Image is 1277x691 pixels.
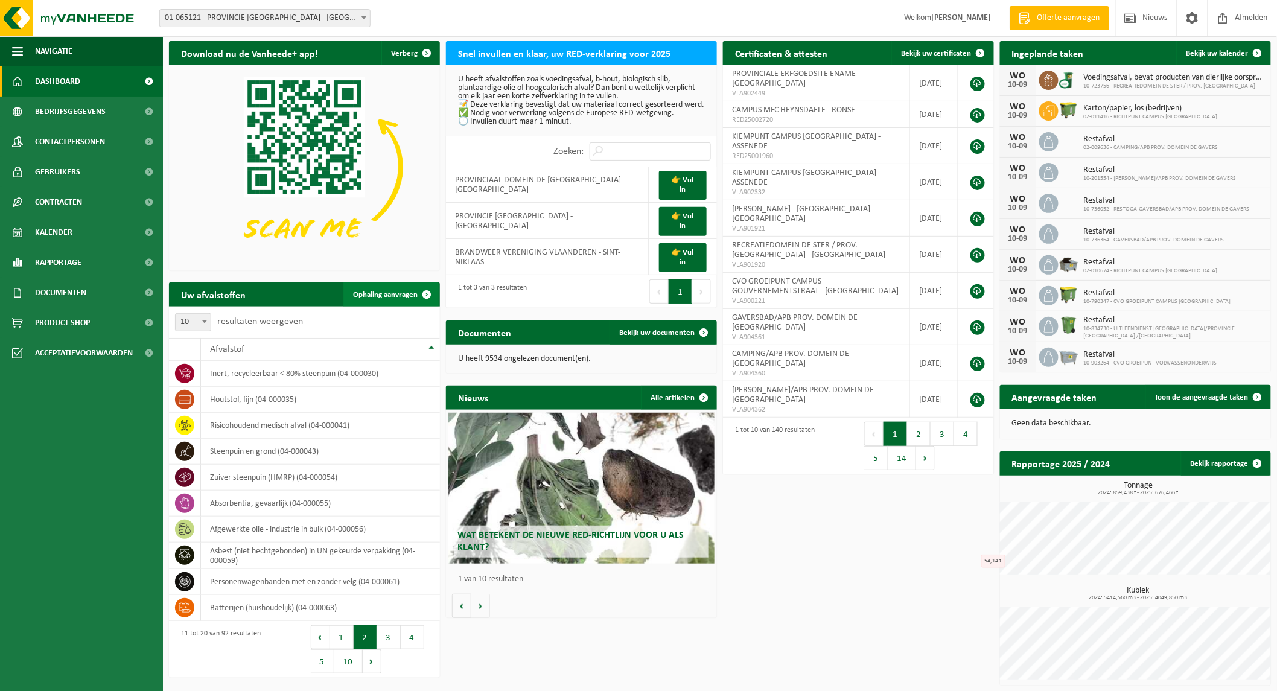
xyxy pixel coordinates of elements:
button: 3 [931,422,954,446]
span: VLA904361 [732,333,900,342]
span: Voedingsafval, bevat producten van dierlijke oorsprong, onverpakt, categorie 3 [1084,73,1265,83]
span: VLA901920 [732,260,900,270]
span: Contactpersonen [35,127,105,157]
td: PROVINCIAAL DOMEIN DE [GEOGRAPHIC_DATA] - [GEOGRAPHIC_DATA] [446,167,649,203]
span: CAMPUS MFC HEYNSDAELE - RONSE [732,106,855,115]
button: 1 [884,422,907,446]
button: 2 [907,422,931,446]
td: [DATE] [910,101,958,128]
td: steenpuin en grond (04-000043) [201,439,440,465]
h2: Certificaten & attesten [723,41,839,65]
td: [DATE] [910,65,958,101]
span: Bekijk uw certificaten [901,49,972,57]
a: Bekijk uw certificaten [891,41,993,65]
div: 10-09 [1006,235,1030,243]
div: 10-09 [1006,142,1030,151]
img: WB-2500-GAL-GY-01 [1059,346,1079,366]
span: 02-011416 - RICHTPUNT CAMPUS [GEOGRAPHIC_DATA] [1084,113,1218,121]
span: CVO GROEIPUNT CAMPUS GOUVERNEMENTSTRAAT - [GEOGRAPHIC_DATA] [732,277,899,296]
img: WB-0140-CU [1059,69,1079,89]
div: WO [1006,317,1030,327]
button: 3 [377,625,401,649]
span: Contracten [35,187,82,217]
span: Rapportage [35,247,81,278]
div: 11 tot 20 van 92 resultaten [175,624,261,675]
td: PROVINCIE [GEOGRAPHIC_DATA] - [GEOGRAPHIC_DATA] [446,203,649,239]
span: [PERSON_NAME]/APB PROV. DOMEIN DE [GEOGRAPHIC_DATA] [732,386,874,404]
span: 02-010674 - RICHTPUNT CAMPUS [GEOGRAPHIC_DATA] [1084,267,1218,275]
h2: Snel invullen en klaar, uw RED-verklaring voor 2025 [446,41,683,65]
button: Previous [311,625,330,649]
h3: Tonnage [1006,482,1271,496]
td: asbest (niet hechtgebonden) in UN gekeurde verpakking (04-000059) [201,543,440,569]
a: Bekijk rapportage [1181,451,1270,476]
span: GAVERSBAD/APB PROV. DOMEIN DE [GEOGRAPHIC_DATA] [732,313,858,332]
button: 1 [330,625,354,649]
span: CAMPING/APB PROV. DOMEIN DE [GEOGRAPHIC_DATA] [732,349,849,368]
td: [DATE] [910,164,958,200]
span: Restafval [1084,135,1218,144]
span: VLA900221 [732,296,900,306]
span: Restafval [1084,258,1218,267]
span: Documenten [35,278,86,308]
span: KIEMPUNT CAMPUS [GEOGRAPHIC_DATA] - ASSENEDE [732,132,881,151]
span: VLA904362 [732,405,900,415]
span: Bekijk uw kalender [1186,49,1249,57]
span: 01-065121 - PROVINCIE OOST-VLAANDEREN - GENT [160,10,370,27]
td: [DATE] [910,345,958,381]
span: 10-736052 - RESTOGA-GAVERSBAD/APB PROV. DOMEIN DE GAVERS [1084,206,1250,213]
span: Wat betekent de nieuwe RED-richtlijn voor u als klant? [457,530,684,552]
button: 5 [311,649,334,673]
button: 10 [334,649,363,673]
button: 2 [354,625,377,649]
a: 👉 Vul in [659,243,707,272]
td: absorbentia, gevaarlijk (04-000055) [201,491,440,517]
div: 1 tot 3 van 3 resultaten [452,278,527,305]
span: RED25001960 [732,151,900,161]
button: Previous [649,279,669,304]
button: Vorige [452,594,471,618]
span: Karton/papier, los (bedrijven) [1084,104,1218,113]
td: [DATE] [910,200,958,237]
span: Acceptatievoorwaarden [35,338,133,368]
p: U heeft afvalstoffen zoals voedingsafval, b-hout, biologisch slib, plantaardige olie of hoogcalor... [458,75,705,126]
span: [PERSON_NAME] - [GEOGRAPHIC_DATA] - [GEOGRAPHIC_DATA] [732,205,874,223]
h2: Ingeplande taken [1000,41,1096,65]
button: Previous [864,422,884,446]
button: Next [916,446,935,470]
img: Download de VHEPlus App [169,65,440,269]
div: 1 tot 10 van 140 resultaten [729,421,815,471]
div: 10-09 [1006,204,1030,212]
p: Geen data beschikbaar. [1012,419,1259,428]
span: VLA902449 [732,89,900,98]
span: 10-903264 - CVO GROEIPUNT VOLWASSENONDERWIJS [1084,360,1217,367]
span: Restafval [1084,316,1265,325]
span: Product Shop [35,308,90,338]
div: 10-09 [1006,112,1030,120]
span: Verberg [391,49,418,57]
button: 14 [888,446,916,470]
h3: Kubiek [1006,587,1271,601]
td: [DATE] [910,237,958,273]
div: 10-09 [1006,296,1030,305]
div: 10-09 [1006,266,1030,274]
span: 10-201554 - [PERSON_NAME]/APB PROV. DOMEIN DE GAVERS [1084,175,1237,182]
td: risicohoudend medisch afval (04-000041) [201,413,440,439]
td: personenwagenbanden met en zonder velg (04-000061) [201,569,440,595]
td: [DATE] [910,381,958,418]
span: 10-723756 - RECREATIEDOMEIN DE STER / PROV. [GEOGRAPHIC_DATA] [1084,83,1265,90]
span: 2024: 859,438 t - 2025: 676,466 t [1006,490,1271,496]
div: WO [1006,256,1030,266]
td: [DATE] [910,273,958,309]
a: Bekijk uw documenten [610,320,716,345]
div: 10-09 [1006,327,1030,336]
span: 10-736364 - GAVERSBAD/APB PROV. DOMEIN DE GAVERS [1084,237,1224,244]
span: 10 [176,314,211,331]
span: KIEMPUNT CAMPUS [GEOGRAPHIC_DATA] - ASSENEDE [732,168,881,187]
span: Kalender [35,217,72,247]
img: WB-5000-GAL-GY-01 [1059,253,1079,274]
div: WO [1006,348,1030,358]
span: Restafval [1084,288,1231,298]
span: VLA902332 [732,188,900,197]
div: WO [1006,133,1030,142]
